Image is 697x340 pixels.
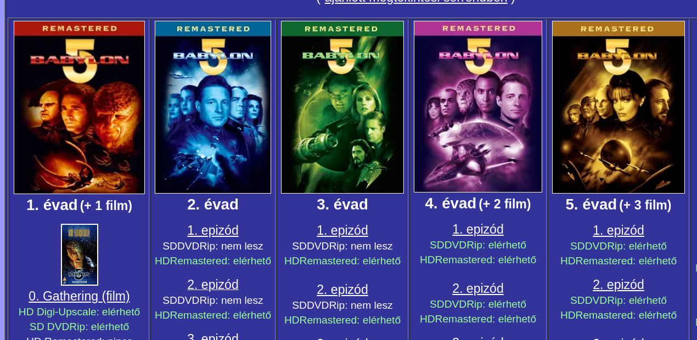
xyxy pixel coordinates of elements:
[187,196,239,213] span: 2. évad
[619,198,671,212] span: (+ 3 film)
[570,240,585,252] span: SD
[19,306,97,318] span: HD Digi-Upscale
[576,309,677,321] span: Remastered: elérhető
[445,298,526,310] span: DVDRip: elérhető
[162,294,177,306] span: SD
[560,309,576,321] span: HD
[585,294,667,306] span: DVDRip: elérhető
[560,255,576,267] span: HD
[585,240,667,252] span: DVDRip: elérhető
[284,255,300,267] span: HD
[307,240,393,252] span: DVDRip: nem lesz
[435,254,537,265] span: Remastered: elérhető
[452,281,503,296] a: 2. epizód
[170,309,272,321] span: Remastered: elérhető
[593,277,644,292] a: 2. epizód
[102,306,140,318] span: elérhető
[435,313,537,325] span: Remastered: elérhető
[317,196,368,213] span: 3. évad
[162,240,177,252] span: SD
[576,255,677,267] span: Remastered: elérhető
[80,199,132,213] span: (+ 1 film)
[593,223,644,237] a: 1. epizód
[187,277,238,292] span: 2. epizód
[420,254,435,265] span: HD
[565,196,617,213] span: 5. évad
[284,314,300,326] span: HD
[170,255,272,267] span: Remastered: elérhető
[317,282,368,297] a: 2. epizód
[187,281,238,291] a: 2. epizód
[29,289,130,303] a: 0. Gathering (film)
[292,240,307,252] span: SD
[452,222,503,236] a: 1. epizód
[430,298,445,310] span: SD
[425,195,476,212] span: 4. évad
[445,239,526,251] span: DVDRip: elérhető
[430,239,445,251] span: SD
[570,294,585,306] span: SD
[155,255,170,267] span: HD
[292,299,307,311] span: SD
[300,314,401,326] span: Remastered: elérhető
[300,255,401,267] span: Remastered: elérhető
[317,223,368,237] a: 1. epizód
[97,306,99,318] span: :
[187,223,238,237] a: 1. epizód
[177,240,263,252] span: DVDRip: nem lesz
[420,313,435,325] span: HD
[155,309,170,321] span: HD
[30,321,129,332] span: SD DVDRip: elérhető
[26,196,78,213] span: 1. évad
[177,294,263,306] span: DVDRip: nem lesz
[307,299,393,311] span: DVDRip: nem lesz
[479,197,531,211] span: (+ 2 film)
